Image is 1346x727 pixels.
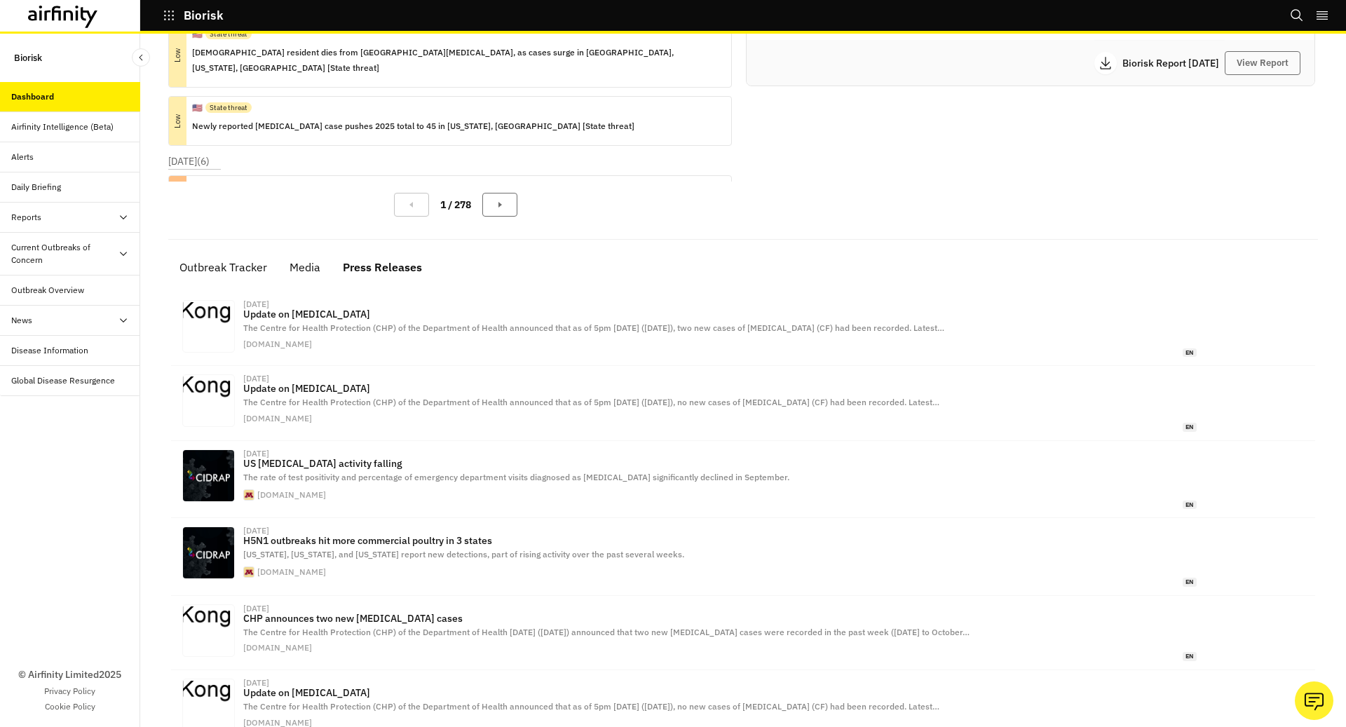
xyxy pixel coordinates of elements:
[1183,652,1197,661] span: en
[440,198,471,212] p: 1 / 278
[184,9,224,22] p: Biorisk
[171,441,1315,518] a: [DATE]US [MEDICAL_DATA] activity fallingThe rate of test positivity and percentage of emergency d...
[192,45,720,76] p: [DEMOGRAPHIC_DATA] resident dies from [GEOGRAPHIC_DATA][MEDICAL_DATA], as cases surge in [GEOGRAP...
[243,383,1197,394] p: Update on [MEDICAL_DATA]
[257,491,326,499] div: [DOMAIN_NAME]
[243,679,269,687] div: [DATE]
[1225,51,1300,75] button: View Report
[11,211,41,224] div: Reports
[11,121,114,133] div: Airfinity Intelligence (Beta)
[243,613,1197,624] p: CHP announces two new [MEDICAL_DATA] cases
[1183,578,1197,587] span: en
[243,300,269,308] div: [DATE]
[243,549,684,559] span: [US_STATE], [US_STATE], and [US_STATE] report new detections, part of rising activity over the pa...
[11,151,34,163] div: Alerts
[171,596,1315,670] a: [DATE]CHP announces two new [MEDICAL_DATA] casesThe Centre for Health Protection (CHP) of the Dep...
[183,605,234,656] img: header_pressreleases_x2.png
[290,257,320,278] div: Media
[11,241,118,266] div: Current Outbreaks of Concern
[257,568,326,576] div: [DOMAIN_NAME]
[183,450,234,501] img: cidrap-og-image.jpg
[163,4,224,27] button: Biorisk
[243,374,269,383] div: [DATE]
[243,449,269,458] div: [DATE]
[45,700,95,713] a: Cookie Policy
[14,45,42,71] p: Biorisk
[192,102,203,114] p: 🇺🇸
[482,193,517,217] button: Next Page
[11,374,115,387] div: Global Disease Resurgence
[192,118,634,134] p: Newly reported [MEDICAL_DATA] case pushes 2025 total to 45 in [US_STATE], [GEOGRAPHIC_DATA] [Stat...
[243,414,312,423] div: [DOMAIN_NAME]
[1290,4,1304,27] button: Search
[210,102,247,113] p: State threat
[183,527,234,578] img: cidrap-og-image.jpg
[1122,58,1225,68] p: Biorisk Report [DATE]
[210,29,247,39] p: State threat
[244,567,254,577] img: favicon.ico
[11,314,32,327] div: News
[1183,501,1197,510] span: en
[243,322,944,333] span: The Centre for Health Protection (CHP) of the Department of Health announced that as of 5pm [DATE...
[18,667,121,682] p: © Airfinity Limited 2025
[183,301,234,352] img: header_pressreleases_x2.png
[11,90,54,103] div: Dashboard
[11,181,61,193] div: Daily Briefing
[244,490,254,500] img: favicon.ico
[243,397,939,407] span: The Centre for Health Protection (CHP) of the Department of Health announced that as of 5pm [DATE...
[343,257,422,278] div: Press Releases
[243,701,939,712] span: The Centre for Health Protection (CHP) of the Department of Health announced that as of 5pm [DATE...
[168,154,210,169] p: [DATE] ( 6 )
[132,48,150,67] button: Close Sidebar
[146,46,210,64] p: Low
[243,627,970,637] span: The Centre for Health Protection (CHP) of the Department of Health [DATE] ([DATE]) announced that...
[243,535,1197,546] p: H5N1 outbreaks hit more commercial poultry in 3 states
[243,719,312,727] div: [DOMAIN_NAME]
[171,366,1315,440] a: [DATE]Update on [MEDICAL_DATA]The Centre for Health Protection (CHP) of the Department of Health ...
[11,284,84,297] div: Outbreak Overview
[243,526,269,535] div: [DATE]
[183,375,234,426] img: header_pressreleases_x2.png
[179,257,267,278] div: Outbreak Tracker
[243,644,312,652] div: [DOMAIN_NAME]
[1295,681,1333,720] button: Ask our analysts
[243,604,269,613] div: [DATE]
[243,472,789,482] span: The rate of test positivity and percentage of emergency department visits diagnosed as [MEDICAL_D...
[171,518,1315,595] a: [DATE]H5N1 outbreaks hit more commercial poultry in 3 states[US_STATE], [US_STATE], and [US_STATE...
[192,181,203,193] p: 🇧🇷
[394,193,429,217] button: Previous Page
[1183,348,1197,358] span: en
[243,308,1197,320] p: Update on [MEDICAL_DATA]
[154,112,202,130] p: Low
[1183,423,1197,432] span: en
[243,687,1197,698] p: Update on [MEDICAL_DATA]
[44,685,95,698] a: Privacy Policy
[171,292,1315,366] a: [DATE]Update on [MEDICAL_DATA]The Centre for Health Protection (CHP) of the Department of Health ...
[243,458,1197,469] p: US [MEDICAL_DATA] activity falling
[243,340,312,348] div: [DOMAIN_NAME]
[192,28,203,41] p: 🇺🇸
[11,344,88,357] div: Disease Information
